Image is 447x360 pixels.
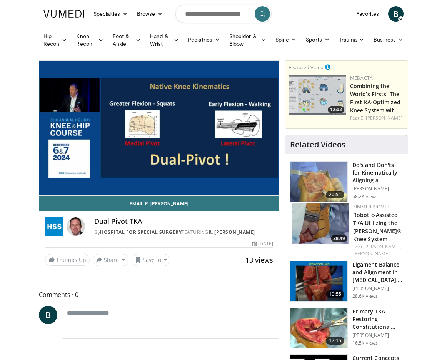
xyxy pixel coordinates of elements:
a: B [39,306,57,324]
img: aaf1b7f9-f888-4d9f-a252-3ca059a0bd02.150x105_q85_crop-smart_upscale.jpg [289,75,346,115]
p: 28.6K views [352,293,378,299]
a: Email R. [PERSON_NAME] [39,196,279,211]
img: VuMedi Logo [43,10,84,18]
a: Pediatrics [183,32,225,47]
a: Browse [132,6,168,22]
button: Share [93,254,128,266]
img: Hospital for Special Surgery [45,217,63,236]
img: howell_knee_1.png.150x105_q85_crop-smart_upscale.jpg [290,162,347,202]
span: 17:15 [326,337,344,345]
a: [PERSON_NAME], [364,243,401,250]
a: Zimmer Biomet [353,203,390,210]
h3: Ligament Balance and Alignment in [MEDICAL_DATA]: You Must … [352,261,403,284]
h3: Primary TKA - Restoring Constitutional Alignment [352,308,403,331]
a: Business [369,32,408,47]
a: Hand & Wrist [145,32,183,48]
p: 58.2K views [352,193,378,200]
a: Specialties [89,6,132,22]
span: 10:55 [326,290,344,298]
a: Hip Recon [39,32,72,48]
span: 20:51 [326,191,344,198]
span: 12:02 [328,106,344,113]
img: 242016_0004_1.png.150x105_q85_crop-smart_upscale.jpg [290,261,347,301]
p: [PERSON_NAME] [352,332,403,338]
a: Thumbs Up [45,254,90,266]
small: Featured Video [289,64,324,71]
div: Feat. [353,243,402,257]
p: [PERSON_NAME] [352,186,403,192]
a: 28:49 [292,203,349,244]
a: Knee Recon [72,32,108,48]
input: Search topics, interventions [175,5,272,23]
a: Spine [271,32,301,47]
img: Avatar [67,217,85,236]
a: Combining the World’s Firsts: The First KA-Optimized Knee System wit… [350,82,400,114]
video-js: Video Player [39,61,279,195]
img: 8628d054-67c0-4db7-8e0b-9013710d5e10.150x105_q85_crop-smart_upscale.jpg [292,203,349,244]
a: Sports [301,32,334,47]
h4: Dual Pivot TKA [94,217,273,226]
h3: Do's and Don'ts for Kinematically Aligning a [MEDICAL_DATA] [352,161,403,184]
span: 13 views [245,255,273,265]
a: R. [PERSON_NAME] [208,229,255,235]
a: [PERSON_NAME] [353,250,390,257]
a: Trauma [334,32,369,47]
a: 17:15 Primary TKA - Restoring Constitutional Alignment [PERSON_NAME] 16.5K views [290,308,403,348]
a: B [388,6,404,22]
div: By FEATURING [94,229,273,236]
p: 16.5K views [352,340,378,346]
a: E. [PERSON_NAME] [360,115,402,121]
a: Shoulder & Elbow [225,32,271,48]
a: 20:51 Do's and Don'ts for Kinematically Aligning a [MEDICAL_DATA] [PERSON_NAME] 58.2K views [290,161,403,202]
a: 10:55 Ligament Balance and Alignment in [MEDICAL_DATA]: You Must … [PERSON_NAME] 28.6K views [290,261,403,302]
a: Robotic-Assisted TKA Utilizing the [PERSON_NAME]® Knee System [353,211,402,243]
div: Feat. [350,115,405,122]
a: Medacta [350,75,373,81]
h4: Related Videos [290,140,345,149]
span: Comments 0 [39,290,279,300]
a: 12:02 [289,75,346,115]
a: Foot & Ankle [108,32,145,48]
span: 28:49 [331,235,347,242]
a: Favorites [352,6,384,22]
div: [DATE] [252,240,273,247]
a: Hospital for Special Surgery [100,229,182,235]
p: [PERSON_NAME] [352,285,403,292]
img: 6ae2dc31-2d6d-425f-b60a-c0e1990a8dab.150x105_q85_crop-smart_upscale.jpg [290,308,347,348]
button: Save to [132,254,171,266]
